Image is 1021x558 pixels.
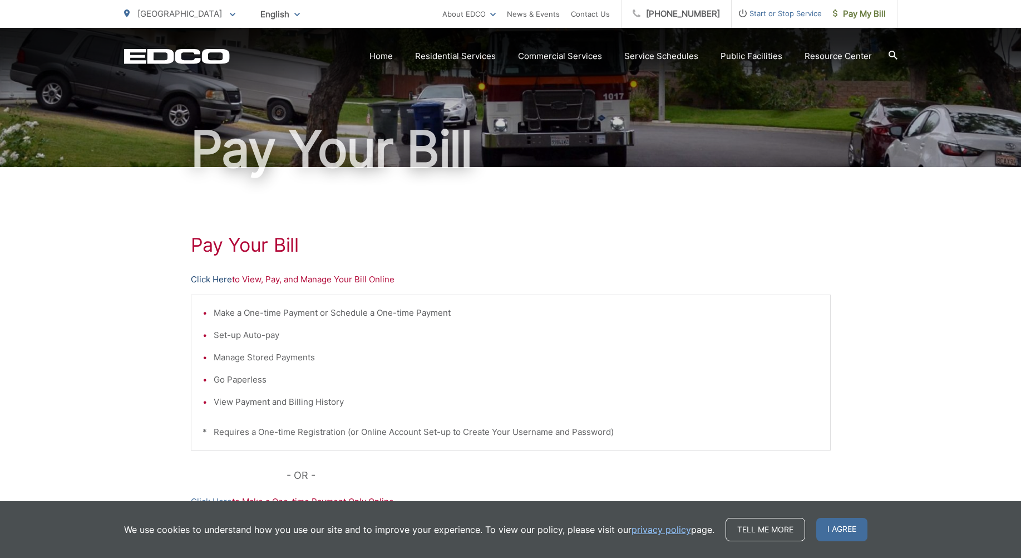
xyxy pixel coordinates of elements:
[624,50,698,63] a: Service Schedules
[571,7,610,21] a: Contact Us
[191,234,831,256] h1: Pay Your Bill
[816,518,867,541] span: I agree
[287,467,831,484] p: - OR -
[805,50,872,63] a: Resource Center
[137,8,222,19] span: [GEOGRAPHIC_DATA]
[721,50,782,63] a: Public Facilities
[518,50,602,63] a: Commercial Services
[214,373,819,386] li: Go Paperless
[632,523,691,536] a: privacy policy
[214,351,819,364] li: Manage Stored Payments
[214,329,819,342] li: Set-up Auto-pay
[191,273,232,286] a: Click Here
[415,50,496,63] a: Residential Services
[369,50,393,63] a: Home
[191,273,831,286] p: to View, Pay, and Manage Your Bill Online
[214,306,819,320] li: Make a One-time Payment or Schedule a One-time Payment
[191,495,232,508] a: Click Here
[442,7,496,21] a: About EDCO
[124,523,714,536] p: We use cookies to understand how you use our site and to improve your experience. To view our pol...
[191,495,831,508] p: to Make a One-time Payment Only Online
[252,4,308,24] span: English
[833,7,886,21] span: Pay My Bill
[507,7,560,21] a: News & Events
[124,121,897,177] h1: Pay Your Bill
[726,518,805,541] a: Tell me more
[203,425,819,439] p: * Requires a One-time Registration (or Online Account Set-up to Create Your Username and Password)
[214,395,819,409] li: View Payment and Billing History
[124,48,230,64] a: EDCD logo. Return to the homepage.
